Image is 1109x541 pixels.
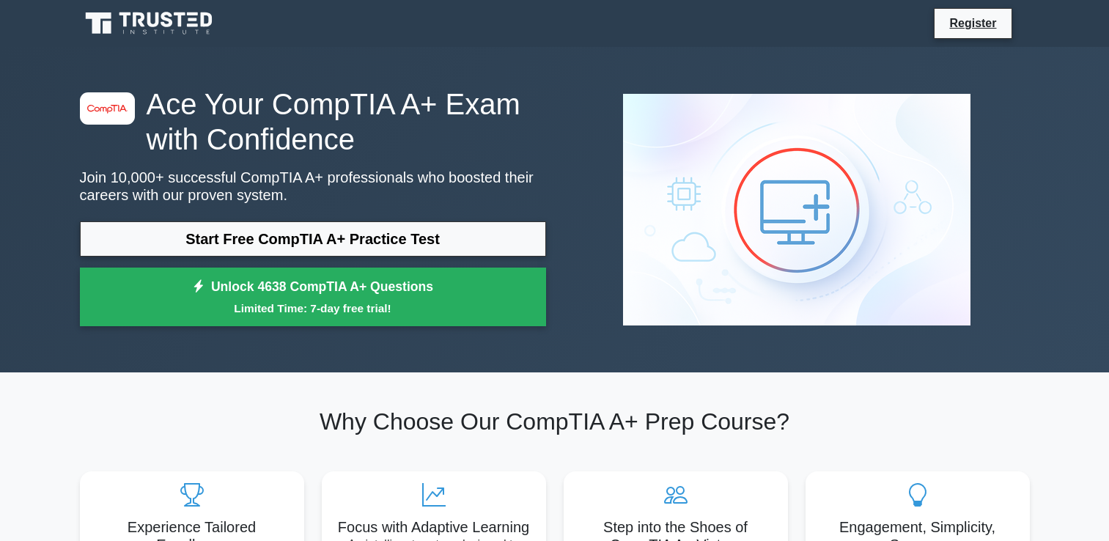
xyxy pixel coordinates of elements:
[80,169,546,204] p: Join 10,000+ successful CompTIA A+ professionals who boosted their careers with our proven system.
[611,82,982,337] img: CompTIA A+ Preview
[334,518,534,536] h5: Focus with Adaptive Learning
[940,14,1005,32] a: Register
[80,408,1030,435] h2: Why Choose Our CompTIA A+ Prep Course?
[80,221,546,257] a: Start Free CompTIA A+ Practice Test
[80,268,546,326] a: Unlock 4638 CompTIA A+ QuestionsLimited Time: 7-day free trial!
[80,87,546,157] h1: Ace Your CompTIA A+ Exam with Confidence
[98,300,528,317] small: Limited Time: 7-day free trial!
